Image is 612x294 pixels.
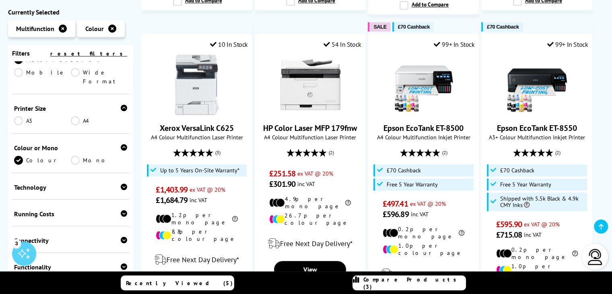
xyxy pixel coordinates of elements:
[324,40,361,48] div: 54 In Stock
[269,168,295,179] span: £251.58
[146,133,248,141] span: A4 Colour Multifunction Laser Printer
[190,196,207,204] span: inc VAT
[50,50,127,57] a: reset filters
[496,246,578,261] li: 0.2p per mono page
[210,40,248,48] div: 10 In Stock
[393,108,453,116] a: Epson EcoTank ET-8500
[411,210,429,218] span: inc VAT
[496,219,522,230] span: £595.90
[507,108,567,116] a: Epson EcoTank ET-8550
[156,184,188,195] span: £1,403.99
[71,68,128,86] a: Wide Format
[71,156,128,165] a: Mono
[387,167,421,174] span: £70 Cashback
[555,145,560,160] span: (2)
[263,123,357,133] a: HP Color Laser MFP 179fnw
[547,40,588,48] div: 99+ In Stock
[16,25,54,33] span: Multifunction
[156,228,237,242] li: 8.8p per colour page
[146,248,248,271] div: modal_delivery
[269,179,295,189] span: £301.90
[481,22,523,31] button: £70 Cashback
[280,54,340,115] img: HP Color Laser MFP 179fnw
[12,239,21,248] div: 3
[156,195,188,205] span: £1,684.79
[487,24,519,30] span: £70 Cashback
[587,249,603,265] img: user-headset-light.svg
[486,133,588,141] span: A3+ Colour Multifunction Inkjet Printer
[269,195,351,210] li: 4.9p per mono page
[167,108,227,116] a: Xerox VersaLink C625
[71,116,128,125] a: A4
[373,24,386,30] span: SALE
[507,54,567,115] img: Epson EcoTank ET-8550
[368,22,390,31] button: SALE
[160,167,239,174] span: Up to 5 Years On-Site Warranty*
[496,263,578,277] li: 1.0p per colour page
[383,242,464,257] li: 1.0p per colour page
[442,145,447,160] span: (2)
[352,275,466,290] a: Compare Products (3)
[372,263,474,285] div: modal_delivery
[167,54,227,115] img: Xerox VersaLink C625
[14,116,71,125] a: A3
[280,108,340,116] a: HP Color Laser MFP 179fnw
[274,261,346,278] a: View
[85,25,104,33] span: Colour
[496,230,522,240] span: £715.08
[12,49,30,57] span: Filters
[14,263,127,271] div: Functionality
[14,236,127,244] div: Connectivity
[500,195,585,208] span: Shipped with 5.5k Black & 4.9k CMY Inks
[259,133,361,141] span: A4 Colour Multifunction Laser Printer
[190,186,225,193] span: ex VAT @ 20%
[500,181,551,188] span: Free 5 Year Warranty
[387,181,438,188] span: Free 5 Year Warranty
[497,123,577,133] a: Epson EcoTank ET-8550
[329,145,334,160] span: (2)
[160,123,234,133] a: Xerox VersaLink C625
[400,1,449,10] label: Add to Compare
[524,220,560,228] span: ex VAT @ 20%
[372,133,474,141] span: A4 Colour Multifunction Inkjet Printer
[215,145,220,160] span: (3)
[156,211,237,226] li: 1.2p per mono page
[126,280,233,287] span: Recently Viewed (5)
[383,226,464,240] li: 0.2p per mono page
[393,54,453,115] img: Epson EcoTank ET-8500
[14,210,127,218] div: Running Costs
[121,275,234,290] a: Recently Viewed (5)
[434,40,475,48] div: 99+ In Stock
[8,8,133,16] div: Currently Selected
[410,200,446,207] span: ex VAT @ 20%
[500,167,534,174] span: £70 Cashback
[363,276,466,290] span: Compare Products (3)
[524,231,542,238] span: inc VAT
[14,68,71,86] a: Mobile
[297,180,315,188] span: inc VAT
[383,123,464,133] a: Epson EcoTank ET-8500
[14,144,127,152] div: Colour or Mono
[383,209,409,219] span: £596.89
[297,170,333,177] span: ex VAT @ 20%
[14,104,127,112] div: Printer Size
[259,232,361,255] div: modal_delivery
[269,212,351,226] li: 26.7p per colour page
[14,183,127,191] div: Technology
[383,199,408,209] span: £497.41
[398,24,430,30] span: £70 Cashback
[14,156,71,165] a: Colour
[392,22,434,31] button: £70 Cashback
